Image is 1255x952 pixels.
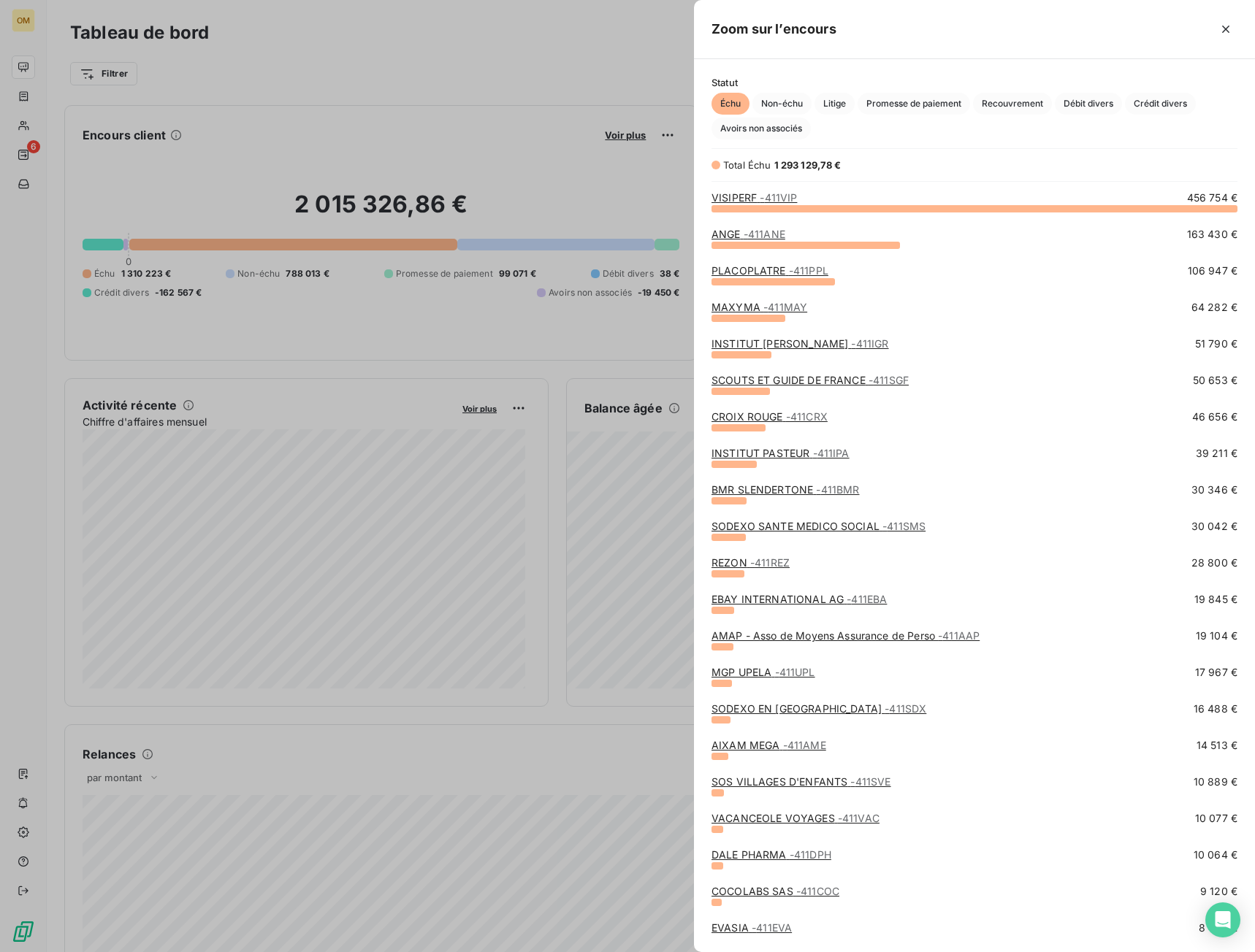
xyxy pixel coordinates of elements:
a: SODEXO EN [GEOGRAPHIC_DATA] [712,702,926,715]
span: - 411COC [796,885,839,897]
span: - 411SDX [885,702,926,715]
a: MGP UPELA [712,666,815,678]
a: SCOUTS ET GUIDE DE FRANCE [712,374,909,386]
a: SOS VILLAGES D'ENFANTS [712,775,891,788]
span: Statut [712,77,1237,88]
span: 51 790 € [1195,337,1237,351]
a: REZON [712,556,790,569]
a: AMAP - Asso de Moyens Assurance de Perso [712,629,980,642]
span: - 411REZ [750,556,790,569]
span: - 411IPA [813,447,850,459]
span: - 411IGR [851,337,888,350]
span: - 411AME [783,739,826,751]
a: VACANCEOLE VOYAGES [712,812,880,824]
span: - 411SGF [869,374,909,386]
span: - 411VAC [838,812,880,824]
span: 10 064 € [1194,848,1237,862]
span: - 411SVE [850,775,890,788]
span: - 411BMR [816,483,859,496]
span: 14 513 € [1197,738,1237,753]
span: 106 947 € [1188,264,1237,278]
span: 456 754 € [1187,191,1237,205]
a: BMR SLENDERTONE [712,483,859,496]
button: Débit divers [1055,93,1122,115]
span: - 411ANE [744,228,785,240]
a: DALE PHARMA [712,848,831,861]
a: PLACOPLATRE [712,264,828,277]
span: - 411UPL [775,666,815,678]
a: MAXYMA [712,301,807,313]
span: 1 293 129,78 € [774,159,842,171]
a: CROIX ROUGE [712,410,828,423]
span: - 411CRX [786,410,828,423]
button: Recouvrement [973,93,1052,115]
span: - 411AAP [938,629,980,642]
h5: Zoom sur l’encours [712,19,836,39]
span: 28 800 € [1191,556,1237,570]
span: - 411SMS [882,520,926,532]
span: - 411VIP [760,191,797,204]
a: COCOLABS SAS [712,885,839,897]
a: EBAY INTERNATIONAL AG [712,593,887,605]
span: - 411DPH [790,848,831,861]
button: Litige [815,93,855,115]
span: 30 346 € [1191,483,1237,497]
span: 10 889 € [1194,775,1237,789]
a: INSTITUT PASTEUR [712,447,850,459]
span: 163 430 € [1187,227,1237,242]
span: 8 447 € [1199,921,1237,935]
span: - 411PPL [789,264,828,277]
span: 46 656 € [1192,410,1237,424]
span: 16 488 € [1194,702,1237,716]
div: Open Intercom Messenger [1205,902,1240,937]
span: 19 845 € [1194,592,1237,607]
span: 10 077 € [1195,811,1237,826]
span: - 411EVA [752,921,792,934]
a: AIXAM MEGA [712,739,826,751]
span: 19 104 € [1196,629,1237,643]
button: Promesse de paiement [858,93,970,115]
button: Crédit divers [1125,93,1196,115]
span: - 411EBA [847,593,887,605]
span: 39 211 € [1196,446,1237,461]
a: EVASIA [712,921,792,934]
span: 50 653 € [1193,373,1237,388]
a: VISIPERF [712,191,797,204]
span: Total Échu [723,159,771,171]
a: ANGE [712,228,785,240]
a: INSTITUT [PERSON_NAME] [712,337,889,350]
button: Échu [712,93,749,115]
button: Avoirs non associés [712,118,811,139]
span: 9 120 € [1200,884,1237,899]
span: 30 042 € [1191,519,1237,534]
button: Non-échu [752,93,812,115]
a: SODEXO SANTE MEDICO SOCIAL [712,520,926,532]
span: 17 967 € [1195,665,1237,680]
div: grid [694,191,1255,934]
span: 64 282 € [1191,300,1237,315]
span: - 411MAY [763,301,807,313]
